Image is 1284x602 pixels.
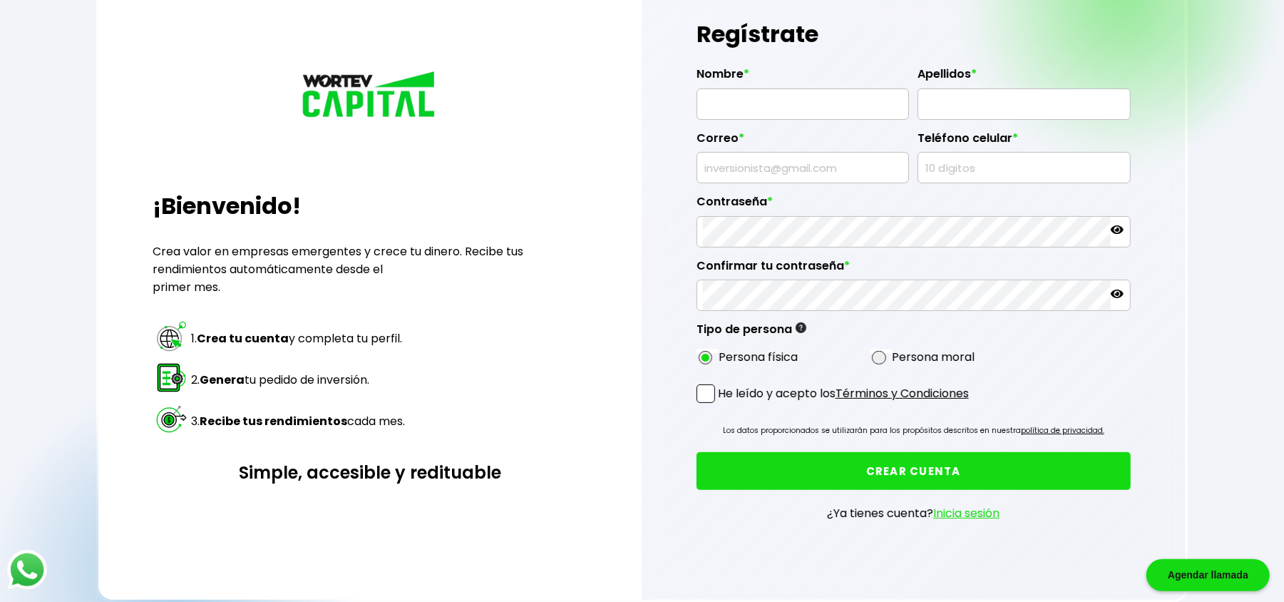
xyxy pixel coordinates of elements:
img: paso 1 [155,320,188,353]
p: He leído y acepto los [718,384,969,402]
a: Inicia sesión [933,505,1000,521]
label: Tipo de persona [697,322,806,344]
input: inversionista@gmail.com [703,153,903,183]
label: Persona física [719,348,798,366]
a: política de privacidad. [1021,425,1104,436]
p: Crea valor en empresas emergentes y crece tu dinero. Recibe tus rendimientos automáticamente desd... [153,243,587,296]
label: Contraseña [697,195,1131,216]
img: logo_wortev_capital [299,69,441,122]
p: Los datos proporcionados se utilizarán para los propósitos descritos en nuestra [723,424,1104,438]
strong: Genera [200,372,245,388]
label: Nombre [697,67,909,88]
td: 2. tu pedido de inversión. [190,360,406,400]
label: Persona moral [892,348,975,366]
strong: Recibe tus rendimientos [200,413,347,429]
img: gfR76cHglkPwleuBLjWdxeZVvX9Wp6JBDmjRYY8JYDQn16A2ICN00zLTgIroGa6qie5tIuWH7V3AapTKqzv+oMZsGfMUqL5JM... [796,322,806,333]
h2: ¡Bienvenido! [153,189,587,223]
p: ¿Ya tienes cuenta? [827,504,1000,522]
h3: Simple, accesible y redituable [153,460,587,485]
td: 3. cada mes. [190,402,406,442]
td: 1. y completa tu perfil. [190,319,406,359]
img: paso 3 [155,402,188,436]
h1: Regístrate [697,13,1131,56]
strong: Crea tu cuenta [197,330,289,347]
label: Teléfono celular [918,131,1130,153]
img: logos_whatsapp-icon.242b2217.svg [7,550,47,590]
a: Términos y Condiciones [836,385,969,402]
label: Correo [697,131,909,153]
button: CREAR CUENTA [697,452,1131,490]
input: 10 dígitos [924,153,1124,183]
label: Apellidos [918,67,1130,88]
img: paso 2 [155,361,188,394]
div: Agendar llamada [1146,559,1270,591]
label: Confirmar tu contraseña [697,259,1131,280]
